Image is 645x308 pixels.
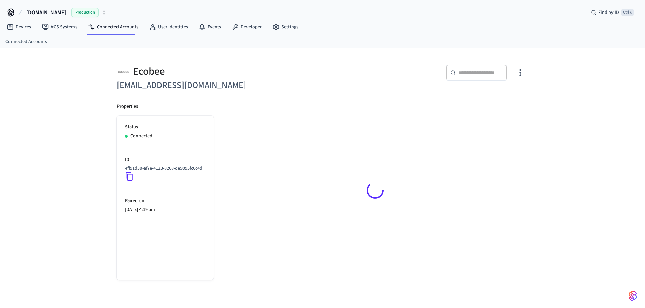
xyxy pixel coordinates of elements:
a: User Identities [144,21,193,33]
p: 4ff91d3a-af7e-4123-8268-de5095fc6c4d [125,165,202,172]
a: Connected Accounts [5,38,47,45]
img: SeamLogoGradient.69752ec5.svg [629,290,637,301]
div: Ecobee [117,65,319,78]
a: ACS Systems [37,21,83,33]
img: ecobee_logo_square [117,65,130,78]
span: Find by ID [598,9,619,16]
a: Connected Accounts [83,21,144,33]
span: [DOMAIN_NAME] [26,8,66,17]
p: Status [125,124,206,131]
a: Events [193,21,227,33]
h6: [EMAIL_ADDRESS][DOMAIN_NAME] [117,78,319,92]
a: Developer [227,21,267,33]
p: Properties [117,103,138,110]
p: Paired on [125,197,206,205]
span: Ctrl K [621,9,634,16]
div: Find by IDCtrl K [585,6,640,19]
p: [DATE] 4:19 am [125,206,206,213]
p: Connected [130,133,152,140]
a: Settings [267,21,304,33]
a: Devices [1,21,37,33]
p: ID [125,156,206,163]
span: Production [71,8,99,17]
